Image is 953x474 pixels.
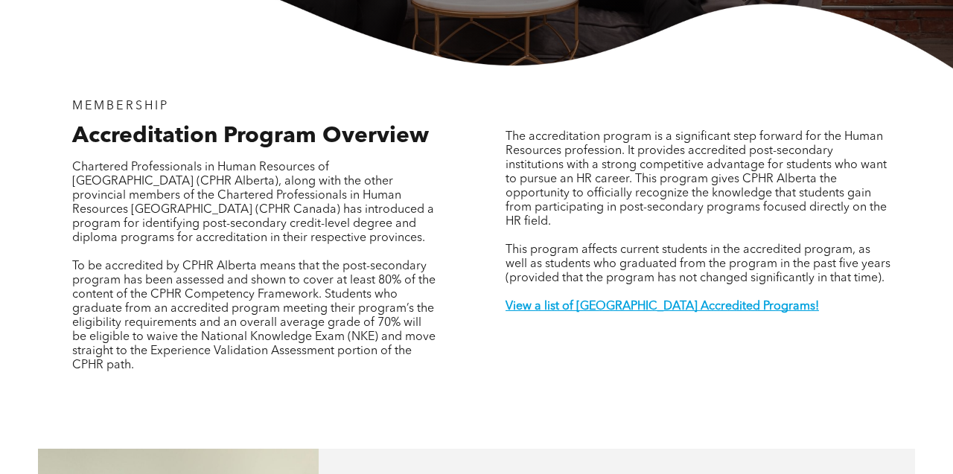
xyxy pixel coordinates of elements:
[72,125,429,147] span: Accreditation Program Overview
[506,131,887,228] span: The accreditation program is a significant step forward for the Human Resources profession. It pr...
[506,244,890,284] span: This program affects current students in the accredited program, as well as students who graduate...
[506,301,819,313] a: View a list of [GEOGRAPHIC_DATA] Accredited Programs!
[72,100,170,112] span: MEMBERSHIP
[72,161,434,244] span: Chartered Professionals in Human Resources of [GEOGRAPHIC_DATA] (CPHR Alberta), along with the ot...
[72,260,436,371] span: To be accredited by CPHR Alberta means that the post-secondary program has been assessed and show...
